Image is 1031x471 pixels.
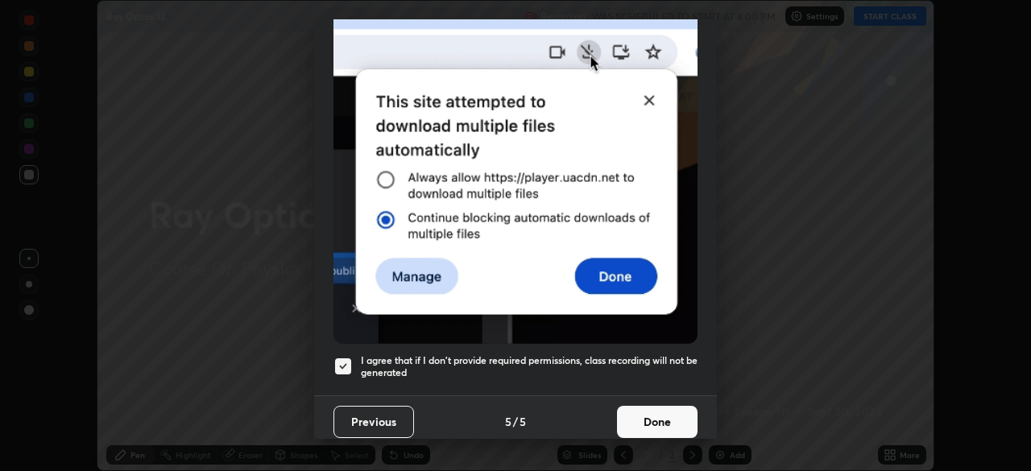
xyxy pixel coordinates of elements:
h4: 5 [505,413,511,430]
h5: I agree that if I don't provide required permissions, class recording will not be generated [361,354,698,379]
h4: 5 [520,413,526,430]
h4: / [513,413,518,430]
button: Previous [333,406,414,438]
button: Done [617,406,698,438]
